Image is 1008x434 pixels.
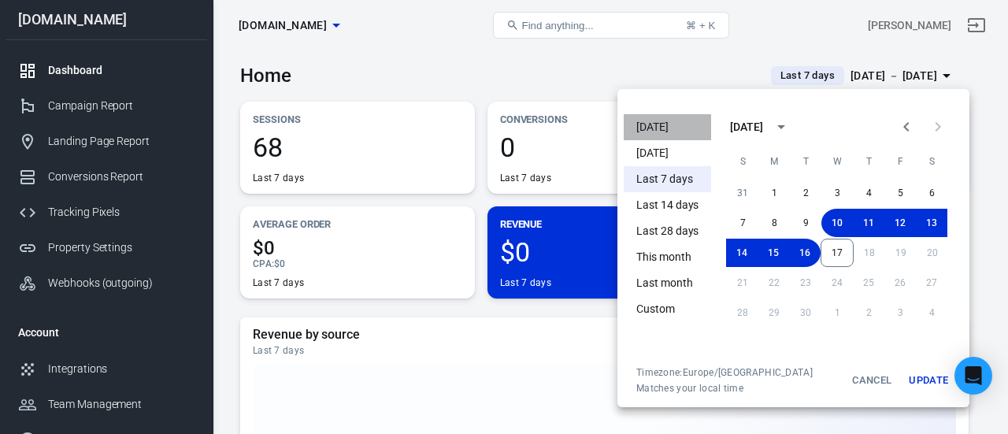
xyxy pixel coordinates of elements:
[821,239,854,267] button: 17
[624,140,711,166] li: [DATE]
[636,382,813,395] span: Matches your local time
[821,209,853,237] button: 10
[760,146,788,177] span: Monday
[636,366,813,379] div: Timezone: Europe/[GEOGRAPHIC_DATA]
[768,113,795,140] button: calendar view is open, switch to year view
[728,146,757,177] span: Sunday
[790,209,821,237] button: 9
[916,179,947,207] button: 6
[758,209,790,237] button: 8
[726,239,758,267] button: 14
[886,146,914,177] span: Friday
[903,366,954,395] button: Update
[789,239,821,267] button: 16
[791,146,820,177] span: Tuesday
[917,146,946,177] span: Saturday
[853,209,884,237] button: 11
[624,166,711,192] li: Last 7 days
[730,119,763,135] div: [DATE]
[790,179,821,207] button: 2
[823,146,851,177] span: Wednesday
[727,179,758,207] button: 31
[624,296,711,322] li: Custom
[624,270,711,296] li: Last month
[847,366,897,395] button: Cancel
[954,357,992,395] div: Open Intercom Messenger
[853,179,884,207] button: 4
[624,244,711,270] li: This month
[884,209,916,237] button: 12
[884,179,916,207] button: 5
[624,218,711,244] li: Last 28 days
[758,239,789,267] button: 15
[821,179,853,207] button: 3
[727,209,758,237] button: 7
[624,114,711,140] li: [DATE]
[916,209,947,237] button: 13
[624,192,711,218] li: Last 14 days
[854,146,883,177] span: Thursday
[758,179,790,207] button: 1
[891,111,922,143] button: Previous month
